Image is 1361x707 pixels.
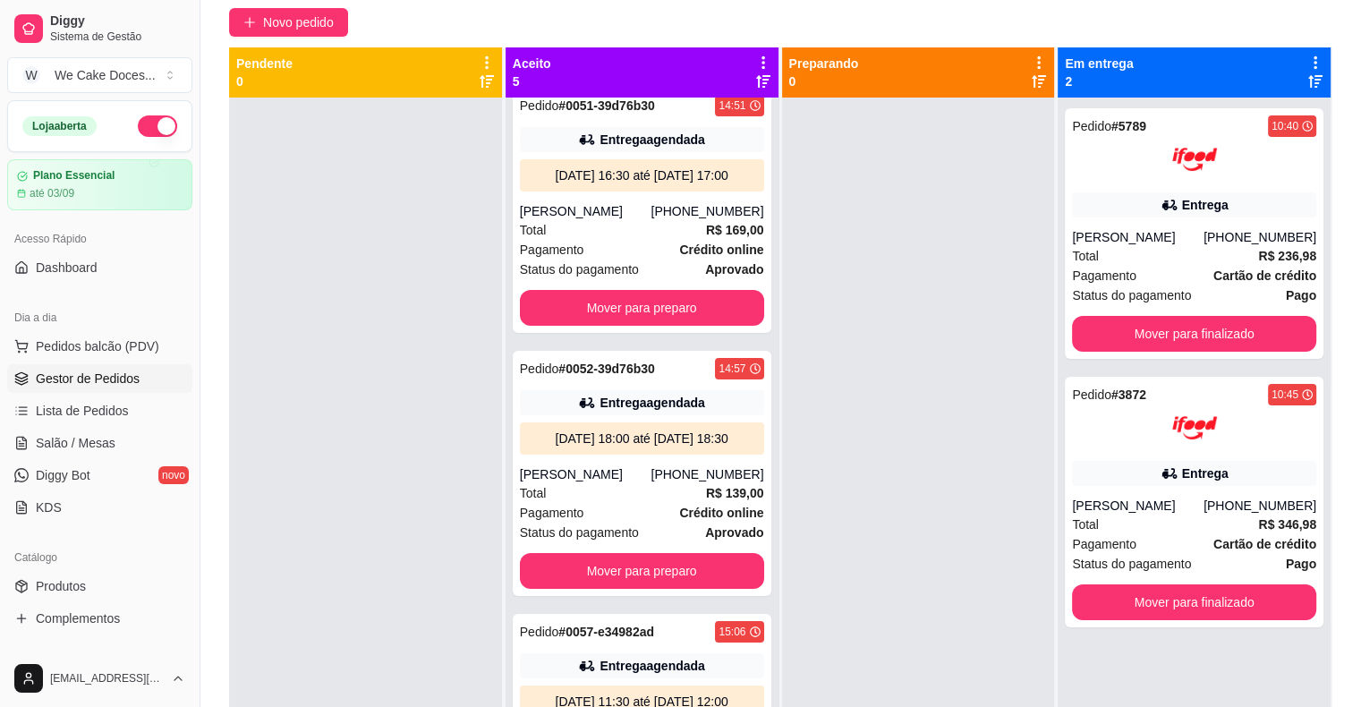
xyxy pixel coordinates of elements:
button: Mover para preparo [520,553,764,589]
span: Status do pagamento [520,260,639,279]
a: Gestor de Pedidos [7,364,192,393]
span: Complementos [36,609,120,627]
article: Plano Essencial [33,169,115,183]
button: [EMAIL_ADDRESS][DOMAIN_NAME] [7,657,192,700]
span: Status do pagamento [1072,285,1191,305]
strong: R$ 346,98 [1258,517,1316,532]
div: 10:40 [1272,119,1298,133]
div: Acesso Rápido [7,225,192,253]
strong: # 3872 [1111,388,1146,402]
span: plus [243,16,256,29]
p: Preparando [789,55,859,72]
button: Mover para finalizado [1072,584,1316,620]
span: Lista de Pedidos [36,402,129,420]
span: Pedido [1072,119,1111,133]
a: Lista de Pedidos [7,396,192,425]
strong: R$ 169,00 [706,223,764,237]
div: [PERSON_NAME] [520,465,651,483]
span: Total [1072,246,1099,266]
div: 14:57 [719,362,745,376]
span: Novo pedido [263,13,334,32]
a: Complementos [7,604,192,633]
button: Pedidos balcão (PDV) [7,332,192,361]
p: 2 [1065,72,1133,90]
span: Pagamento [1072,266,1136,285]
a: Produtos [7,572,192,601]
strong: Crédito online [679,506,763,520]
img: ifood [1172,405,1217,450]
div: [PHONE_NUMBER] [1204,228,1316,246]
a: Diggy Botnovo [7,461,192,490]
button: Alterar Status [138,115,177,137]
div: [PHONE_NUMBER] [651,202,763,220]
p: 0 [236,72,293,90]
a: Plano Essencialaté 03/09 [7,159,192,210]
div: [PHONE_NUMBER] [651,465,763,483]
span: Total [520,220,547,240]
div: [PERSON_NAME] [1072,228,1204,246]
p: Pendente [236,55,293,72]
span: Pedido [520,362,559,376]
a: DiggySistema de Gestão [7,7,192,50]
p: Em entrega [1065,55,1133,72]
span: Pedido [520,625,559,639]
article: até 03/09 [30,186,74,200]
strong: aprovado [705,525,763,540]
button: Mover para finalizado [1072,316,1316,352]
strong: Pago [1286,288,1316,302]
strong: # 0057-e34982ad [558,625,654,639]
span: Pedido [1072,388,1111,402]
div: 10:45 [1272,388,1298,402]
span: Salão / Mesas [36,434,115,452]
span: Diggy Bot [36,466,90,484]
div: 15:06 [719,625,745,639]
div: [PHONE_NUMBER] [1204,497,1316,515]
span: Produtos [36,577,86,595]
img: ifood [1172,137,1217,182]
strong: Cartão de crédito [1213,268,1316,283]
span: Pagamento [520,240,584,260]
span: Dashboard [36,259,98,277]
strong: # 0051-39d76b30 [558,98,654,113]
a: Dashboard [7,253,192,282]
span: Pedidos balcão (PDV) [36,337,159,355]
div: Entrega agendada [600,394,704,412]
span: Pedido [520,98,559,113]
div: 14:51 [719,98,745,113]
span: W [22,66,40,84]
div: [DATE] 18:00 até [DATE] 18:30 [527,430,757,447]
span: Sistema de Gestão [50,30,185,44]
span: Pagamento [1072,534,1136,554]
button: Mover para preparo [520,290,764,326]
p: Aceito [513,55,551,72]
button: Select a team [7,57,192,93]
div: Entrega agendada [600,657,704,675]
strong: Pago [1286,557,1316,571]
span: Total [1072,515,1099,534]
button: Novo pedido [229,8,348,37]
div: Entrega [1182,196,1229,214]
strong: R$ 139,00 [706,486,764,500]
strong: Cartão de crédito [1213,537,1316,551]
strong: # 0052-39d76b30 [558,362,654,376]
span: Status do pagamento [1072,554,1191,574]
div: Catálogo [7,543,192,572]
strong: aprovado [705,262,763,277]
div: Entrega [1182,464,1229,482]
strong: R$ 236,98 [1258,249,1316,263]
span: Gestor de Pedidos [36,370,140,388]
div: [DATE] 16:30 até [DATE] 17:00 [527,166,757,184]
p: 5 [513,72,551,90]
div: [PERSON_NAME] [1072,497,1204,515]
span: Diggy [50,13,185,30]
span: Pagamento [520,503,584,523]
div: Loja aberta [22,116,97,136]
span: Total [520,483,547,503]
p: 0 [789,72,859,90]
span: Status do pagamento [520,523,639,542]
a: KDS [7,493,192,522]
div: We Cake Doces ... [55,66,156,84]
span: KDS [36,498,62,516]
a: Salão / Mesas [7,429,192,457]
div: [PERSON_NAME] [520,202,651,220]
